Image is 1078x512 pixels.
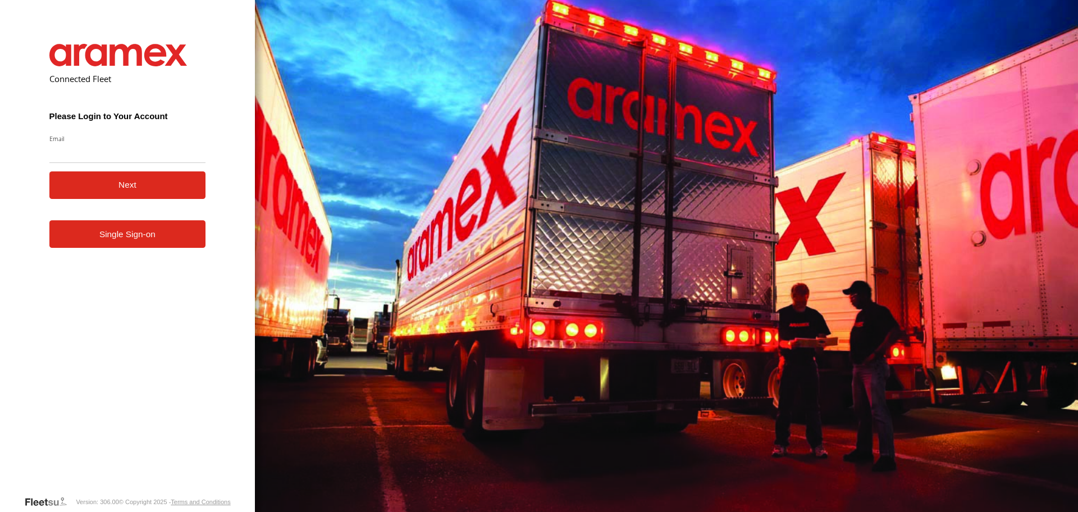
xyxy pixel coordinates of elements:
[76,499,118,505] div: Version: 306.00
[24,496,76,508] a: Visit our Website
[49,171,206,199] button: Next
[119,499,231,505] div: © Copyright 2025 -
[49,111,206,121] h3: Please Login to Your Account
[49,220,206,248] a: Single Sign-on
[49,44,188,66] img: Aramex
[49,73,206,84] h2: Connected Fleet
[171,499,230,505] a: Terms and Conditions
[49,134,206,143] label: Email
